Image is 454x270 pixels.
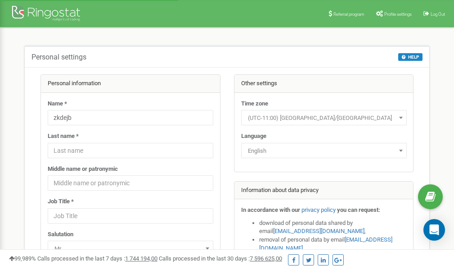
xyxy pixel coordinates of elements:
a: privacy policy [301,206,336,213]
strong: you can request: [337,206,380,213]
li: removal of personal data by email , [259,236,407,252]
span: Calls processed in the last 7 days : [37,255,157,262]
label: Last name * [48,132,79,141]
label: Middle name or patronymic [48,165,118,174]
button: HELP [398,53,423,61]
label: Name * [48,100,67,108]
li: download of personal data shared by email , [259,219,407,236]
u: 1 744 194,00 [125,255,157,262]
div: Personal information [41,75,220,93]
input: Job Title [48,208,213,224]
input: Middle name or patronymic [48,175,213,191]
span: 99,989% [9,255,36,262]
label: Job Title * [48,197,74,206]
span: (UTC-11:00) Pacific/Midway [241,110,407,125]
u: 7 596 625,00 [250,255,282,262]
span: English [244,145,404,157]
label: Language [241,132,266,141]
span: English [241,143,407,158]
span: Log Out [431,12,445,17]
span: Mr. [51,243,210,255]
span: Calls processed in the last 30 days : [159,255,282,262]
div: Open Intercom Messenger [423,219,445,241]
input: Last name [48,143,213,158]
span: Mr. [48,241,213,256]
label: Salutation [48,230,73,239]
strong: In accordance with our [241,206,300,213]
div: Other settings [234,75,414,93]
input: Name [48,110,213,125]
div: Information about data privacy [234,182,414,200]
h5: Personal settings [31,53,86,61]
span: Referral program [333,12,364,17]
span: (UTC-11:00) Pacific/Midway [244,112,404,124]
label: Time zone [241,100,268,108]
span: Profile settings [384,12,412,17]
a: [EMAIL_ADDRESS][DOMAIN_NAME] [273,228,364,234]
